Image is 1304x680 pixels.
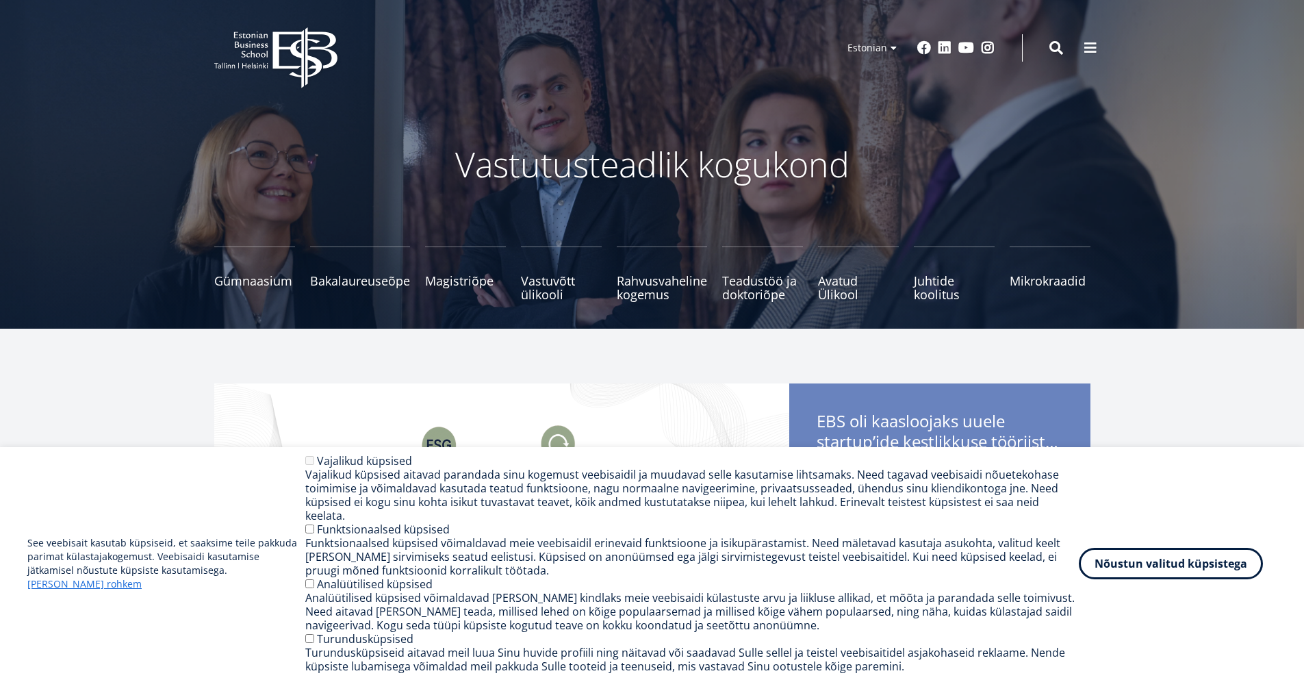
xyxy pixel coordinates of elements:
span: Gümnaasium [214,274,295,288]
a: Instagram [981,41,995,55]
span: Bakalaureuseõpe [310,274,410,288]
a: Magistriõpe [425,247,506,301]
img: Startup toolkit image [214,383,789,644]
label: Funktsionaalsed küpsised [317,522,450,537]
div: Vajalikud küpsised aitavad parandada sinu kogemust veebisaidil ja muudavad selle kasutamise lihts... [305,468,1079,522]
p: Vastutusteadlik kogukond [290,144,1015,185]
span: Rahvusvaheline kogemus [617,274,707,301]
div: Funktsionaalsed küpsised võimaldavad meie veebisaidil erinevaid funktsioone ja isikupärastamist. ... [305,536,1079,577]
a: Vastuvõtt ülikooli [521,247,602,301]
div: Analüütilised küpsised võimaldavad [PERSON_NAME] kindlaks meie veebisaidi külastuste arvu ja liik... [305,591,1079,632]
a: Linkedin [938,41,951,55]
span: startup’ide kestlikkuse tööriistakastile [817,431,1063,452]
span: Vastuvõtt ülikooli [521,274,602,301]
span: Juhtide koolitus [914,274,995,301]
a: Avatud Ülikool [818,247,899,301]
span: Teadustöö ja doktoriõpe [722,274,803,301]
p: See veebisait kasutab küpsiseid, et saaksime teile pakkuda parimat külastajakogemust. Veebisaidi ... [27,536,305,591]
div: Turundusküpsiseid aitavad meil luua Sinu huvide profiili ning näitavad või saadavad Sulle sellel ... [305,646,1079,673]
a: Juhtide koolitus [914,247,995,301]
button: Nõustun valitud küpsistega [1079,548,1263,579]
label: Analüütilised küpsised [317,577,433,592]
a: Gümnaasium [214,247,295,301]
a: Facebook [917,41,931,55]
a: Teadustöö ja doktoriõpe [722,247,803,301]
a: Bakalaureuseõpe [310,247,410,301]
span: Magistriõpe [425,274,506,288]
a: Mikrokraadid [1010,247,1090,301]
span: Mikrokraadid [1010,274,1090,288]
a: [PERSON_NAME] rohkem [27,577,142,591]
label: Vajalikud küpsised [317,453,412,468]
span: Avatud Ülikool [818,274,899,301]
label: Turundusküpsised [317,631,413,646]
a: Rahvusvaheline kogemus [617,247,707,301]
a: Youtube [958,41,974,55]
span: EBS oli kaasloojaks uuele [817,411,1063,456]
